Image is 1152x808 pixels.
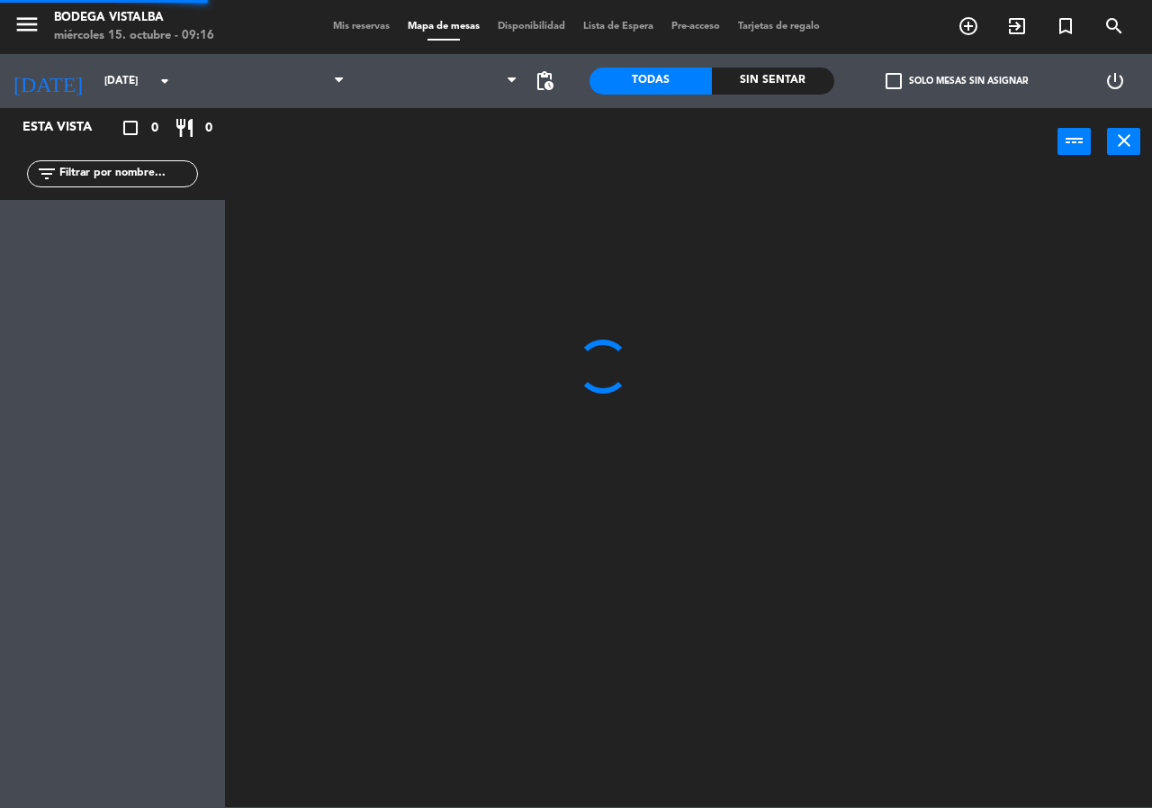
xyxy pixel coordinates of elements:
span: Disponibilidad [489,22,574,32]
div: BODEGA VISTALBA [54,9,214,27]
span: check_box_outline_blank [886,73,902,89]
div: Esta vista [9,117,130,139]
i: turned_in_not [1055,15,1076,37]
span: Lista de Espera [574,22,662,32]
i: power_input [1064,130,1085,151]
label: Solo mesas sin asignar [886,73,1028,89]
i: arrow_drop_down [154,70,175,92]
i: close [1113,130,1135,151]
i: crop_square [120,117,141,139]
i: filter_list [36,163,58,185]
span: pending_actions [534,70,555,92]
input: Filtrar por nombre... [58,164,197,184]
i: exit_to_app [1006,15,1028,37]
span: 0 [151,118,158,139]
button: close [1107,128,1140,155]
div: miércoles 15. octubre - 09:16 [54,27,214,45]
i: search [1103,15,1125,37]
i: power_settings_new [1104,70,1126,92]
button: power_input [1057,128,1091,155]
button: menu [13,11,40,44]
span: Mapa de mesas [399,22,489,32]
div: Todas [589,68,712,95]
span: Tarjetas de regalo [729,22,829,32]
span: Pre-acceso [662,22,729,32]
span: Mis reservas [324,22,399,32]
i: restaurant [174,117,195,139]
span: 0 [205,118,212,139]
div: Sin sentar [712,68,834,95]
i: menu [13,11,40,38]
i: add_circle_outline [958,15,979,37]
